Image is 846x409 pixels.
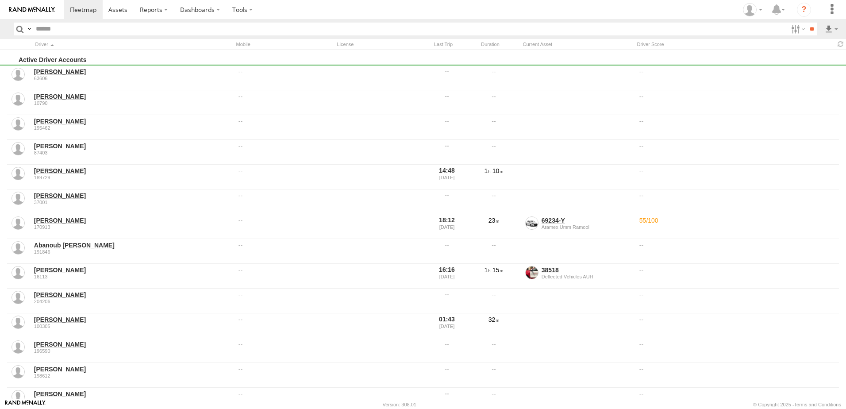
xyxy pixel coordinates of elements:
a: [PERSON_NAME] [34,192,232,200]
div: 191846 [34,249,232,255]
div: Driver Score [634,40,832,49]
a: 38518 [542,266,559,274]
a: [PERSON_NAME] [34,291,232,299]
div: Ismail Elayodath [740,3,765,16]
span: Refresh [835,40,846,48]
a: Terms and Conditions [794,402,841,407]
a: Abanoub [PERSON_NAME] [34,241,232,249]
div: Duration [464,40,517,49]
a: [PERSON_NAME] [34,266,232,274]
a: [PERSON_NAME] [34,340,232,348]
img: rand-logo.svg [9,7,55,13]
a: [PERSON_NAME] [34,68,232,76]
span: 32 [488,316,500,323]
div: 18:12 [DATE] [430,215,464,238]
a: 69234-Y [542,217,565,224]
a: Visit our Website [5,400,46,409]
span: 23 [488,217,500,224]
i: ? [797,3,811,17]
div: 189729 [34,175,232,180]
label: Search Filter Options [788,23,807,35]
a: [PERSON_NAME] [34,142,232,150]
div: Last Trip [427,40,460,49]
div: 87403 [34,150,232,155]
a: [PERSON_NAME] [34,316,232,324]
div: 100305 [34,324,232,329]
div: Version: 308.01 [383,402,416,407]
a: [PERSON_NAME] [34,216,232,224]
div: 16:16 [DATE] [430,265,464,288]
a: [PERSON_NAME] [34,117,232,125]
span: 15 [492,266,504,274]
div: 16113 [34,274,232,279]
a: [PERSON_NAME] [34,390,232,398]
div: Aramex Umm Ramool [542,224,636,230]
div: 196590 [34,348,232,354]
span: 10 [492,167,504,174]
div: 14:48 [DATE] [430,166,464,189]
a: [PERSON_NAME] [34,167,232,175]
div: 204226 [34,398,232,403]
div: Defleeted Vehicles AUH [542,274,636,279]
label: Search Query [26,23,33,35]
div: Current Asset [520,40,631,49]
div: 170913 [34,224,232,230]
label: Export results as... [824,23,839,35]
div: Mobile [234,40,331,49]
div: Click to Sort [33,40,230,49]
div: 10790 [34,100,232,106]
div: © Copyright 2025 - [753,402,841,407]
div: 195462 [34,125,232,131]
div: 01:43 [DATE] [430,314,464,337]
span: 1 [485,167,491,174]
div: 204206 [34,299,232,304]
div: License [335,40,423,49]
div: 55 [638,215,839,238]
div: 37001 [34,200,232,205]
a: [PERSON_NAME] [34,93,232,100]
a: [PERSON_NAME] [34,365,232,373]
div: 63606 [34,76,232,81]
span: 1 [485,266,491,274]
div: 198612 [34,373,232,378]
